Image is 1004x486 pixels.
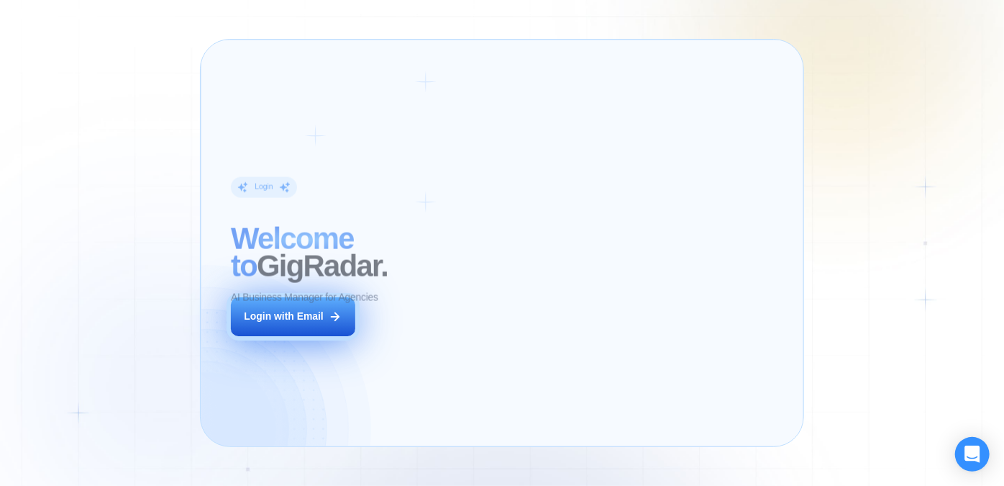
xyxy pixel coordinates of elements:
[231,297,355,336] button: Login with Email
[255,182,273,192] div: Login
[955,437,990,472] div: Open Intercom Messenger
[541,312,635,323] div: [PERSON_NAME]
[231,291,378,305] p: AI Business Manager for Agencies
[231,225,459,281] h2: ‍ GigRadar.
[231,222,354,283] span: Welcome to
[484,229,778,284] h2: The next generation of lead generation.
[565,328,621,338] div: Digital Agency
[541,328,560,338] div: CEO
[244,310,323,323] div: Login with Email
[499,351,764,407] p: Previously, we had a 5% to 7% reply rate on Upwork, but now our sales increased by 17%-20%. This ...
